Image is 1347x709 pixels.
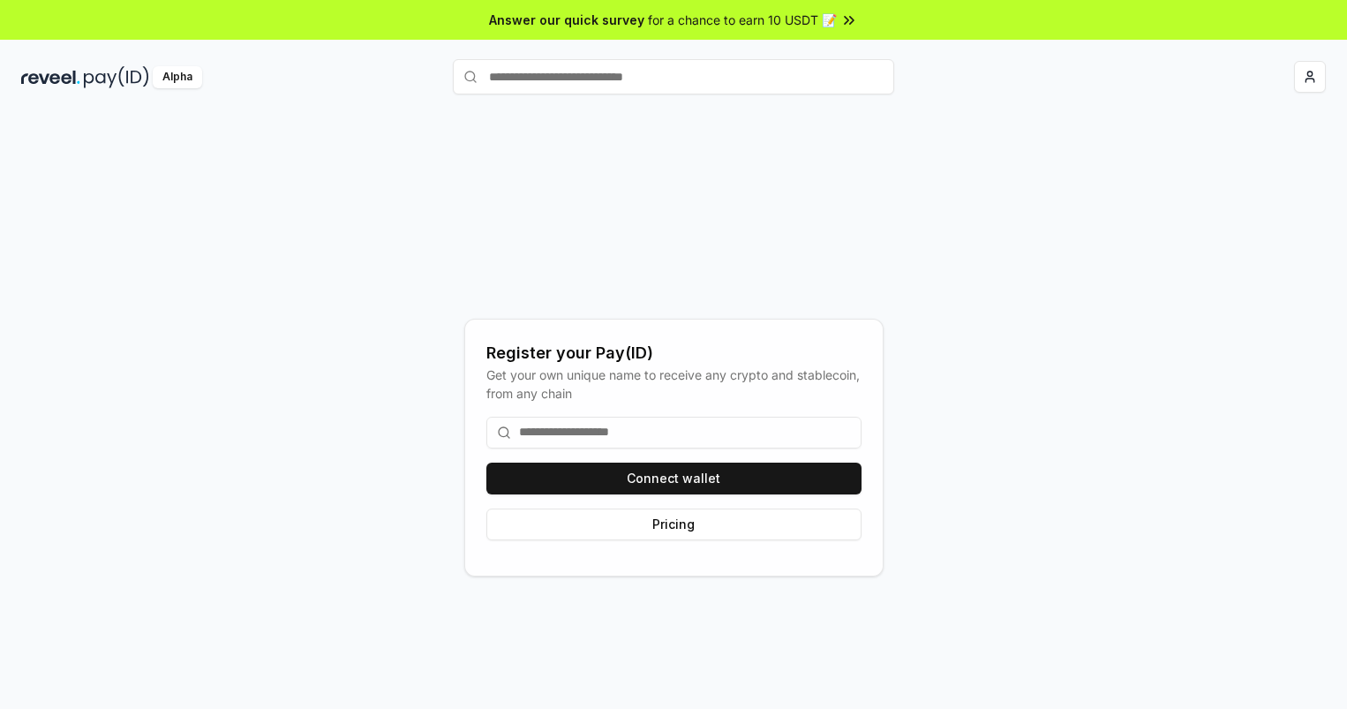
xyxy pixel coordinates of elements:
div: Register your Pay(ID) [486,341,862,366]
div: Get your own unique name to receive any crypto and stablecoin, from any chain [486,366,862,403]
div: Alpha [153,66,202,88]
button: Connect wallet [486,463,862,494]
img: reveel_dark [21,66,80,88]
button: Pricing [486,509,862,540]
span: Answer our quick survey [489,11,644,29]
span: for a chance to earn 10 USDT 📝 [648,11,837,29]
img: pay_id [84,66,149,88]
